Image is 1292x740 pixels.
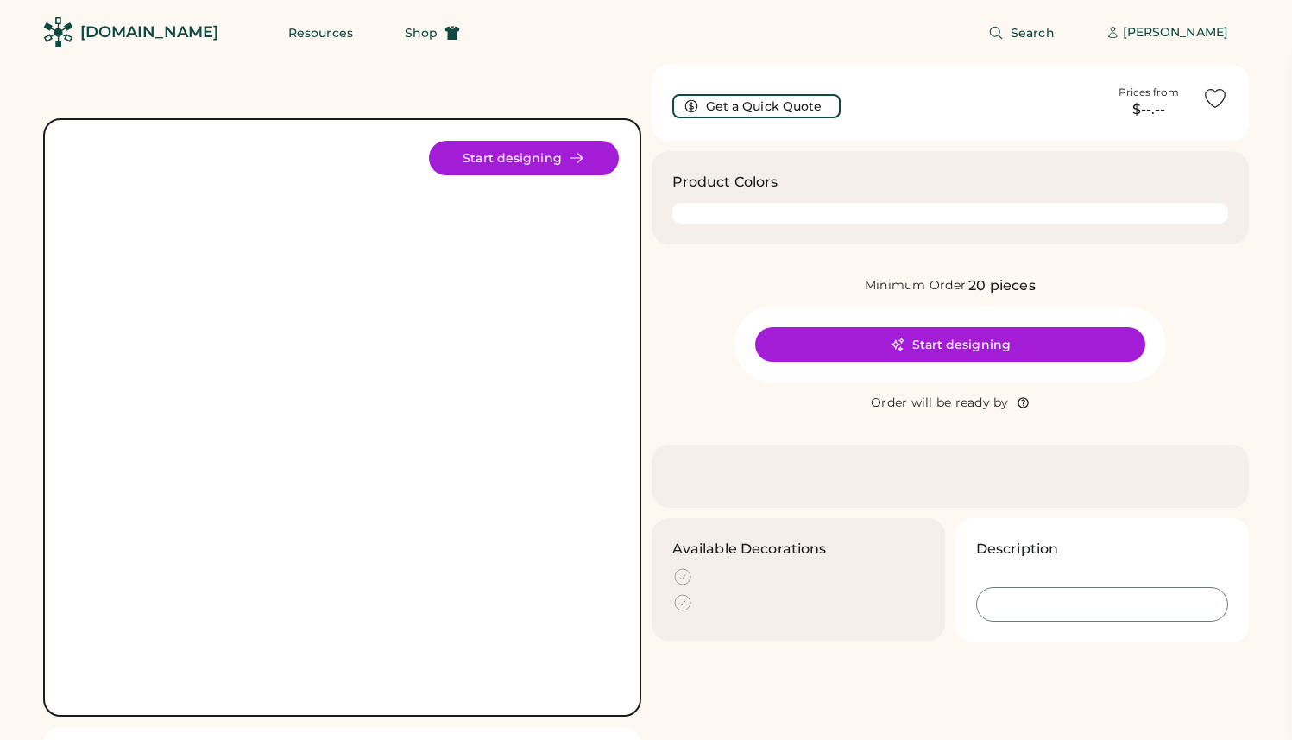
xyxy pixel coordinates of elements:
button: Get a Quick Quote [672,94,841,118]
div: Prices from [1119,85,1179,99]
span: Search [1011,27,1055,39]
button: Shop [384,16,481,50]
h3: Available Decorations [672,539,827,560]
div: Minimum Order: [865,277,969,294]
button: Start designing [429,141,619,175]
h3: Description [976,539,1059,560]
div: 20 pieces [968,275,1035,296]
img: yH5BAEAAAAALAAAAAABAAEAAAIBRAA7 [66,141,619,694]
span: Shop [405,27,438,39]
button: Search [967,16,1075,50]
div: [DOMAIN_NAME] [80,22,218,43]
div: [PERSON_NAME] [1123,24,1228,41]
div: $--.-- [1106,99,1192,120]
img: Rendered Logo - Screens [43,17,73,47]
button: Resources [268,16,374,50]
button: Start designing [755,327,1145,362]
h3: Product Colors [672,172,778,193]
div: Order will be ready by [871,395,1009,412]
